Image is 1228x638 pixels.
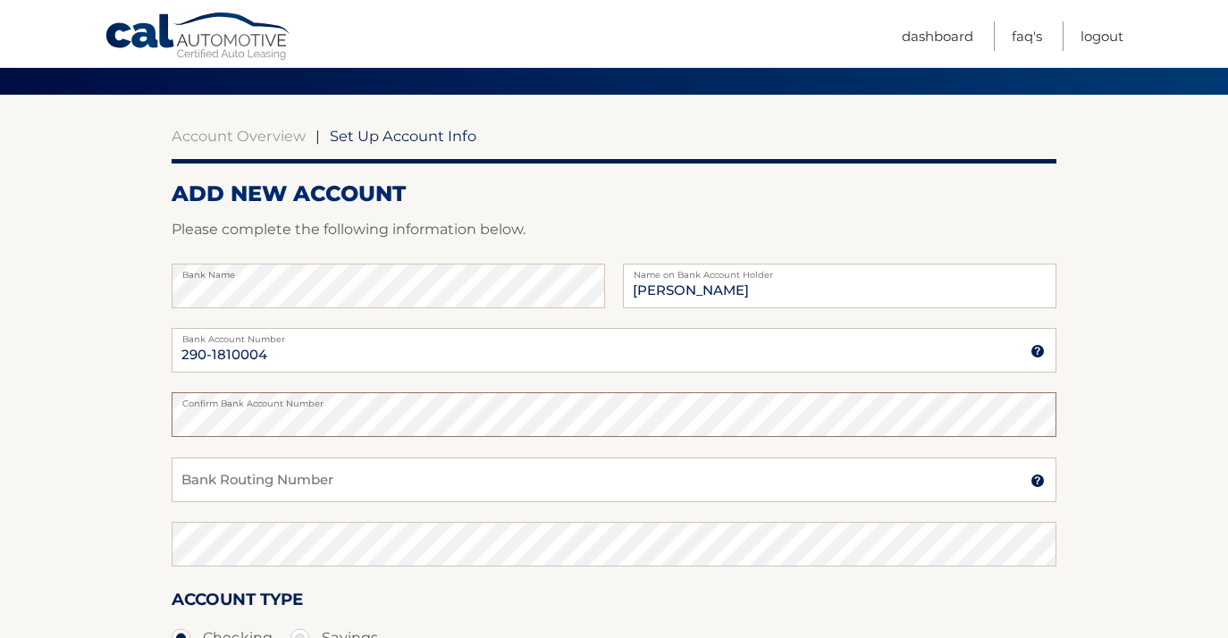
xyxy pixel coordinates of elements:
a: Cal Automotive [105,12,292,63]
label: Name on Bank Account Holder [623,264,1056,278]
input: Name on Account (Account Holder Name) [623,264,1056,308]
a: Dashboard [902,21,973,51]
a: FAQ's [1012,21,1042,51]
label: Bank Account Number [172,328,1056,342]
span: | [315,127,320,145]
label: Account Type [172,586,303,619]
label: Confirm Bank Account Number [172,392,1056,407]
a: Account Overview [172,127,306,145]
h2: ADD NEW ACCOUNT [172,180,1056,207]
a: Logout [1081,21,1123,51]
span: Set Up Account Info [330,127,476,145]
input: Bank Account Number [172,328,1056,373]
label: Bank Name [172,264,605,278]
input: Bank Routing Number [172,458,1056,502]
img: tooltip.svg [1030,474,1045,488]
img: tooltip.svg [1030,344,1045,358]
p: Please complete the following information below. [172,217,1056,242]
